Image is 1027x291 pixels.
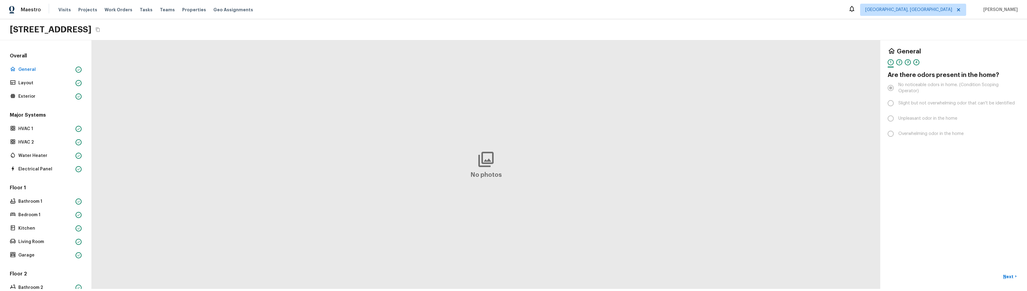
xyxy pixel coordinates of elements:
h5: Overall [9,53,83,60]
p: Bathroom 1 [18,198,73,205]
span: Teams [160,7,175,13]
p: Bathroom 2 [18,285,73,291]
div: 4 [913,59,919,65]
h4: No photos [470,171,502,179]
span: [PERSON_NAME] [981,7,1018,13]
span: Slight but not overwhelming odor that can't be identified [898,100,1015,106]
h4: Are there odors present in the home? [888,71,1020,79]
button: Copy Address [94,26,102,34]
span: Visits [58,7,71,13]
p: Next [1003,274,1015,280]
p: Bedroom 1 [18,212,73,218]
p: HVAC 1 [18,126,73,132]
span: [GEOGRAPHIC_DATA], [GEOGRAPHIC_DATA] [865,7,952,13]
span: Overwhelming odor in the home [898,131,964,137]
p: Water Heater [18,153,73,159]
p: General [18,67,73,73]
h5: Major Systems [9,112,83,120]
h2: [STREET_ADDRESS] [10,24,91,35]
span: No noticeable odors in home. (Condition Scoping Operator) [898,82,1015,94]
span: Geo Assignments [213,7,253,13]
div: 2 [896,59,902,65]
h5: Floor 2 [9,271,83,278]
p: HVAC 2 [18,139,73,145]
div: 3 [905,59,911,65]
span: Unpleasant odor in the home [898,115,957,122]
p: Kitchen [18,225,73,231]
p: Garage [18,252,73,258]
span: Projects [78,7,97,13]
p: Exterior [18,93,73,100]
span: Work Orders [105,7,132,13]
p: Layout [18,80,73,86]
button: Next> [1000,271,1020,282]
p: Electrical Panel [18,166,73,172]
p: Living Room [18,239,73,245]
h5: Floor 1 [9,184,83,192]
span: Tasks [140,8,153,12]
span: Maestro [21,7,41,13]
span: Properties [182,7,206,13]
h4: General [897,48,921,56]
div: 1 [888,59,894,65]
